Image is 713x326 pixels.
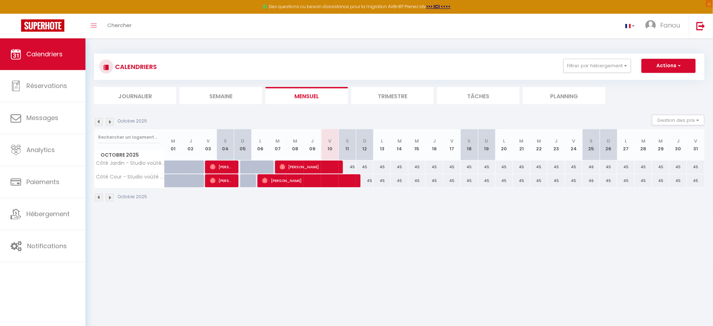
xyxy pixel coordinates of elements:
[329,138,332,144] abbr: V
[210,160,234,174] span: [PERSON_NAME]
[259,138,261,144] abbr: L
[642,138,646,144] abbr: M
[26,81,67,90] span: Réservations
[640,14,689,38] a: ... Fanou
[391,129,408,161] th: 14
[374,174,391,187] div: 45
[537,138,541,144] abbr: M
[95,161,166,166] span: Côté Jardin - Studio voûté by [PERSON_NAME] Conciergerie
[496,174,513,187] div: 45
[583,161,600,174] div: 46
[234,129,252,161] th: 05
[443,161,461,174] div: 45
[461,129,478,161] th: 18
[696,21,705,30] img: logout
[513,161,530,174] div: 45
[113,59,157,75] h3: CALENDRIERS
[555,138,558,144] abbr: J
[523,87,605,104] li: Planning
[572,138,575,144] abbr: V
[468,138,471,144] abbr: S
[485,138,489,144] abbr: D
[530,174,548,187] div: 45
[513,129,530,161] th: 21
[677,138,680,144] abbr: J
[356,174,374,187] div: 45
[269,129,287,161] th: 07
[266,87,348,104] li: Mensuel
[617,174,635,187] div: 45
[374,129,391,161] th: 13
[513,174,530,187] div: 45
[275,138,280,144] abbr: M
[496,129,513,161] th: 20
[652,161,670,174] div: 45
[26,177,59,186] span: Paiements
[661,21,680,30] span: Fanou
[286,129,304,161] th: 08
[625,138,627,144] abbr: L
[26,50,63,58] span: Calendriers
[107,21,132,29] span: Chercher
[408,129,426,161] th: 15
[530,161,548,174] div: 45
[443,174,461,187] div: 45
[670,174,687,187] div: 45
[659,138,663,144] abbr: M
[652,174,670,187] div: 45
[102,14,137,38] a: Chercher
[415,138,419,144] abbr: M
[180,87,262,104] li: Semaine
[26,113,58,122] span: Messages
[426,161,443,174] div: 45
[206,138,210,144] abbr: V
[311,138,314,144] abbr: J
[670,129,687,161] th: 30
[548,161,565,174] div: 45
[635,174,652,187] div: 45
[346,138,349,144] abbr: S
[339,129,356,161] th: 11
[262,174,356,187] span: [PERSON_NAME]
[443,129,461,161] th: 17
[687,161,705,174] div: 45
[564,59,631,73] button: Filtrer par hébergement
[652,129,670,161] th: 29
[478,174,496,187] div: 45
[252,129,269,161] th: 06
[670,161,687,174] div: 45
[304,129,322,161] th: 09
[293,138,297,144] abbr: M
[182,129,199,161] th: 02
[687,129,705,161] th: 31
[694,138,698,144] abbr: V
[351,87,434,104] li: Trimestre
[652,115,705,125] button: Gestion des prix
[520,138,524,144] abbr: M
[280,160,338,174] span: [PERSON_NAME]
[496,161,513,174] div: 45
[339,161,356,174] div: 45
[241,138,244,144] abbr: D
[118,194,147,200] p: Octobre 2025
[530,129,548,161] th: 22
[21,19,64,32] img: Super Booking
[478,129,496,161] th: 19
[363,138,367,144] abbr: D
[600,161,618,174] div: 45
[26,145,55,154] span: Analytics
[565,174,583,187] div: 45
[565,129,583,161] th: 24
[437,87,520,104] li: Tâches
[95,174,166,180] span: Côté Cour - Studio voûté by [PERSON_NAME] Conciergerie
[408,161,426,174] div: 45
[687,174,705,187] div: 45
[391,161,408,174] div: 45
[617,161,635,174] div: 45
[374,161,391,174] div: 45
[600,129,618,161] th: 26
[548,129,565,161] th: 23
[199,129,217,161] th: 03
[426,129,443,161] th: 16
[408,174,426,187] div: 45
